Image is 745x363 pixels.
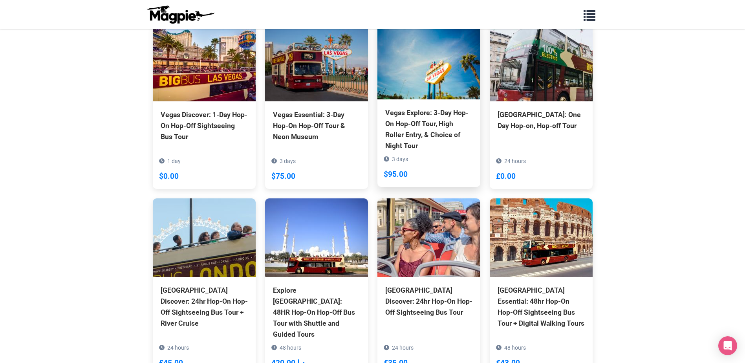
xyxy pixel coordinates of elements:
div: [GEOGRAPHIC_DATA] Discover: 24hr Hop-On Hop-Off Sightseeing Bus Tour [385,285,472,318]
div: [GEOGRAPHIC_DATA] Discover: 24hr Hop-On Hop-Off Sightseeing Bus Tour + River Cruise [161,285,248,329]
div: $75.00 [271,170,295,183]
div: £0.00 [496,170,516,183]
span: 1 day [167,158,181,164]
div: Open Intercom Messenger [718,336,737,355]
span: 48 hours [280,345,301,351]
span: 24 hours [504,158,526,164]
img: Vegas Discover: 1-Day Hop-On Hop-Off Sightseeing Bus Tour [153,23,256,101]
img: London: One Day Hop-on, Hop-off Tour [490,23,593,101]
div: $95.00 [384,169,408,181]
div: $0.00 [159,170,179,183]
div: [GEOGRAPHIC_DATA]: One Day Hop-on, Hop-off Tour [498,109,585,131]
span: 3 days [280,158,296,164]
div: [GEOGRAPHIC_DATA] Essential: 48hr Hop-On Hop-Off Sightseeing Bus Tour + Digital Walking Tours [498,285,585,329]
span: 3 days [392,156,408,162]
a: [GEOGRAPHIC_DATA] Discover: 24hr Hop-On Hop-Off Sightseeing Bus Tour 24 hours €35.00 [377,198,480,353]
div: Vegas Discover: 1-Day Hop-On Hop-Off Sightseeing Bus Tour [161,109,248,142]
img: logo-ab69f6fb50320c5b225c76a69d11143b.png [145,5,216,24]
img: Rome Essential: 48hr Hop-On Hop-Off Sightseeing Bus Tour + Digital Walking Tours [490,198,593,277]
span: 24 hours [167,345,189,351]
a: [GEOGRAPHIC_DATA]: One Day Hop-on, Hop-off Tour 24 hours £0.00 [490,23,593,167]
img: Vegas Explore: 3-Day Hop-On Hop-Off Tour, High Roller Entry, & Choice of Night Tour [377,21,480,99]
img: Explore Abu Dhabi: 48HR Hop-On Hop-Off Bus Tour with Shuttle and Guided Tours [265,198,368,277]
a: Vegas Discover: 1-Day Hop-On Hop-Off Sightseeing Bus Tour 1 day $0.00 [153,23,256,178]
a: Vegas Explore: 3-Day Hop-On Hop-Off Tour, High Roller Entry, & Choice of Night Tour 3 days $95.00 [377,21,480,187]
div: Vegas Essential: 3-Day Hop-On Hop-Off Tour & Neon Museum [273,109,360,142]
img: Berlin Discover: 24hr Hop-On Hop-Off Sightseeing Bus Tour [377,198,480,277]
div: Vegas Explore: 3-Day Hop-On Hop-Off Tour, High Roller Entry, & Choice of Night Tour [385,107,472,152]
img: London Discover: 24hr Hop-On Hop-Off Sightseeing Bus Tour + River Cruise [153,198,256,277]
a: Vegas Essential: 3-Day Hop-On Hop-Off Tour & Neon Museum 3 days $75.00 [265,23,368,178]
div: Explore [GEOGRAPHIC_DATA]: 48HR Hop-On Hop-Off Bus Tour with Shuttle and Guided Tours [273,285,360,340]
span: 24 hours [392,345,414,351]
img: Vegas Essential: 3-Day Hop-On Hop-Off Tour & Neon Museum [265,23,368,101]
span: 48 hours [504,345,526,351]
